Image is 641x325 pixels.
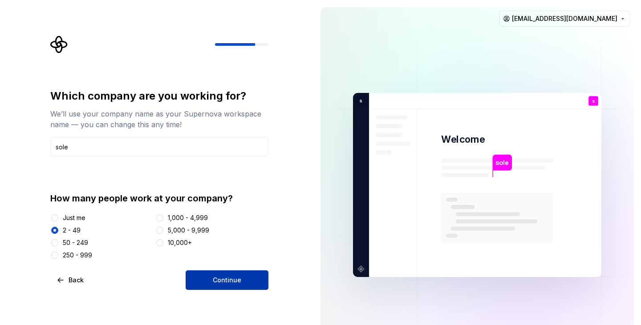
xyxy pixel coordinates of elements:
[168,213,208,222] div: 1,000 - 4,999
[356,97,362,105] p: s
[186,270,268,290] button: Continue
[63,251,92,260] div: 250 - 999
[63,226,81,235] div: 2 - 49
[69,276,84,285] span: Back
[50,108,268,130] div: We’ll use your company name as your Supernova workspace name — you can change this any time!
[50,192,268,205] div: How many people work at your company?
[50,89,268,103] div: Which company are you working for?
[63,238,88,247] div: 50 - 249
[50,137,268,156] input: Company name
[50,36,68,53] svg: Supernova Logo
[495,158,509,168] p: sole
[50,270,91,290] button: Back
[168,226,209,235] div: 5,000 - 9,999
[63,213,85,222] div: Just me
[592,99,595,104] p: s
[499,11,630,27] button: [EMAIL_ADDRESS][DOMAIN_NAME]
[512,14,617,23] span: [EMAIL_ADDRESS][DOMAIN_NAME]
[441,133,485,146] p: Welcome
[213,276,241,285] span: Continue
[168,238,192,247] div: 10,000+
